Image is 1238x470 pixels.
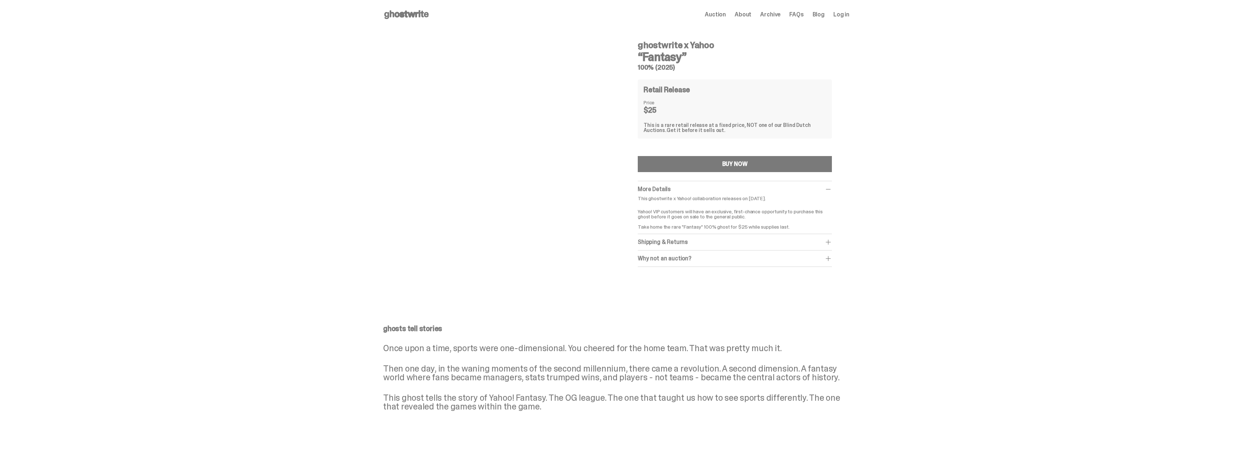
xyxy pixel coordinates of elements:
div: Why not an auction? [638,255,832,262]
span: Get it before it sells out. [667,127,726,133]
a: About [735,12,751,18]
h5: 100% (2025) [638,64,832,71]
button: BUY NOW [638,156,832,172]
dd: $25 [644,106,680,114]
div: This is a rare retail release at a fixed price, NOT one of our Blind Dutch Auctions. [644,123,826,133]
h4: ghostwrite x Yahoo [638,41,832,50]
p: ghosts tell stories [383,325,849,332]
div: Shipping & Returns [638,238,832,246]
h4: Retail Release [644,86,690,93]
div: BUY NOW [722,161,748,167]
dt: Price [644,100,680,105]
span: More Details [638,185,671,193]
a: Archive [760,12,781,18]
h3: “Fantasy” [638,51,832,63]
p: Yahoo! VIP customers will have an exclusive, first-chance opportunity to purchase this ghost befo... [638,204,832,229]
p: This ghostwrite x Yahoo! collaboration releases on [DATE]. [638,196,832,201]
p: This ghost tells the story of Yahoo! Fantasy. The OG league. The one that taught us how to see sp... [383,393,849,411]
a: FAQs [789,12,803,18]
p: Then one day, in the waning moments of the second millennium, there came a revolution. A second d... [383,364,849,382]
a: Auction [705,12,726,18]
p: Once upon a time, sports were one-dimensional. You cheered for the home team. That was pretty muc... [383,344,849,353]
a: Blog [813,12,825,18]
a: Log in [833,12,849,18]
